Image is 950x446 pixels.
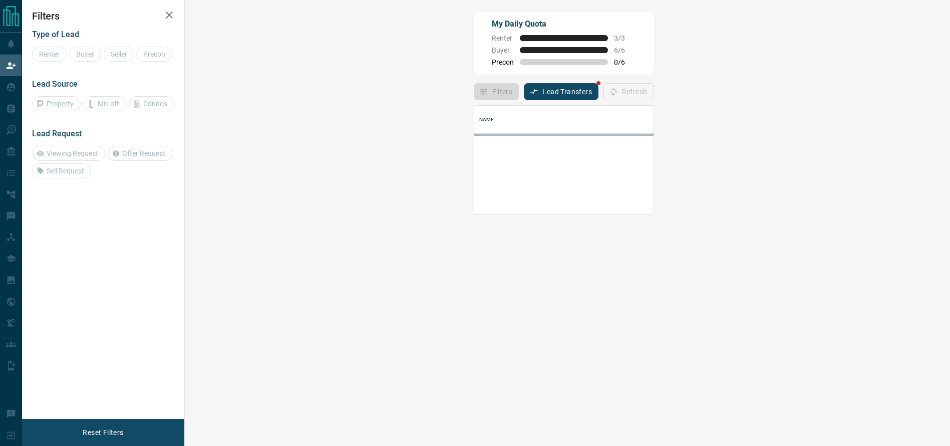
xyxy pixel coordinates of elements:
[32,129,82,138] span: Lead Request
[614,58,636,66] span: 0 / 6
[492,18,636,30] p: My Daily Quota
[479,106,494,134] div: Name
[76,424,130,441] button: Reset Filters
[614,46,636,54] span: 6 / 6
[32,10,174,22] h2: Filters
[32,30,79,39] span: Type of Lead
[492,34,514,42] span: Renter
[492,46,514,54] span: Buyer
[32,79,78,89] span: Lead Source
[614,34,636,42] span: 3 / 3
[474,106,817,134] div: Name
[492,58,514,66] span: Precon
[524,83,598,100] button: Lead Transfers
